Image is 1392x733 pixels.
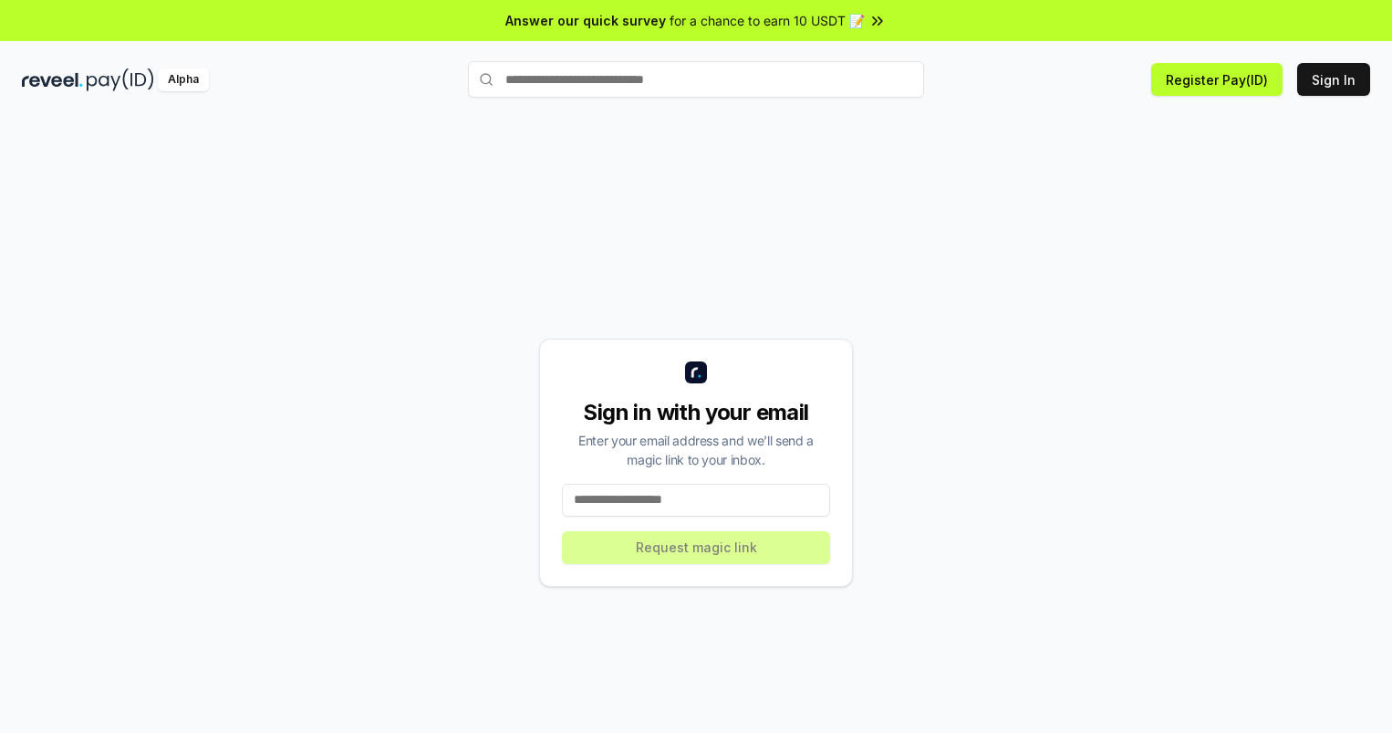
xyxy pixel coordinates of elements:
span: Answer our quick survey [505,11,666,30]
img: pay_id [87,68,154,91]
div: Alpha [158,68,209,91]
img: reveel_dark [22,68,83,91]
div: Sign in with your email [562,398,830,427]
button: Sign In [1297,63,1370,96]
span: for a chance to earn 10 USDT 📝 [670,11,865,30]
img: logo_small [685,361,707,383]
div: Enter your email address and we’ll send a magic link to your inbox. [562,431,830,469]
button: Register Pay(ID) [1151,63,1283,96]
